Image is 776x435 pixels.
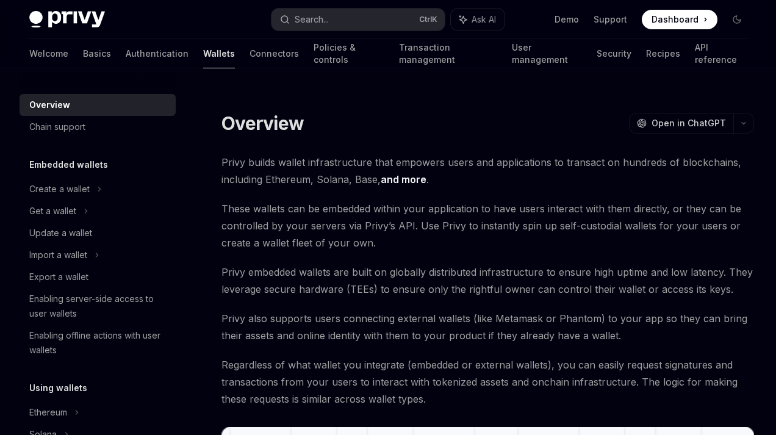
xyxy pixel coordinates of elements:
[250,39,299,68] a: Connectors
[652,13,699,26] span: Dashboard
[29,182,90,196] div: Create a wallet
[29,204,76,218] div: Get a wallet
[727,10,747,29] button: Toggle dark mode
[629,113,733,134] button: Open in ChatGPT
[381,173,426,186] a: and more
[652,117,726,129] span: Open in ChatGPT
[271,9,444,31] button: Search...CtrlK
[555,13,579,26] a: Demo
[512,39,582,68] a: User management
[221,154,754,188] span: Privy builds wallet infrastructure that empowers users and applications to transact on hundreds o...
[20,325,176,361] a: Enabling offline actions with user wallets
[451,9,505,31] button: Ask AI
[221,112,304,134] h1: Overview
[646,39,680,68] a: Recipes
[29,157,108,172] h5: Embedded wallets
[29,11,105,28] img: dark logo
[642,10,717,29] a: Dashboard
[399,39,497,68] a: Transaction management
[20,222,176,244] a: Update a wallet
[221,264,754,298] span: Privy embedded wallets are built on globally distributed infrastructure to ensure high uptime and...
[203,39,235,68] a: Wallets
[20,116,176,138] a: Chain support
[29,328,168,358] div: Enabling offline actions with user wallets
[472,13,496,26] span: Ask AI
[83,39,111,68] a: Basics
[597,39,631,68] a: Security
[29,248,87,262] div: Import a wallet
[29,39,68,68] a: Welcome
[29,270,88,284] div: Export a wallet
[29,226,92,240] div: Update a wallet
[419,15,437,24] span: Ctrl K
[221,356,754,408] span: Regardless of what wallet you integrate (embedded or external wallets), you can easily request si...
[126,39,189,68] a: Authentication
[29,292,168,321] div: Enabling server-side access to user wallets
[221,310,754,344] span: Privy also supports users connecting external wallets (like Metamask or Phantom) to your app so t...
[221,200,754,251] span: These wallets can be embedded within your application to have users interact with them directly, ...
[20,94,176,116] a: Overview
[29,98,70,112] div: Overview
[314,39,384,68] a: Policies & controls
[594,13,627,26] a: Support
[20,288,176,325] a: Enabling server-side access to user wallets
[20,266,176,288] a: Export a wallet
[695,39,747,68] a: API reference
[29,120,85,134] div: Chain support
[29,381,87,395] h5: Using wallets
[29,405,67,420] div: Ethereum
[295,12,329,27] div: Search...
